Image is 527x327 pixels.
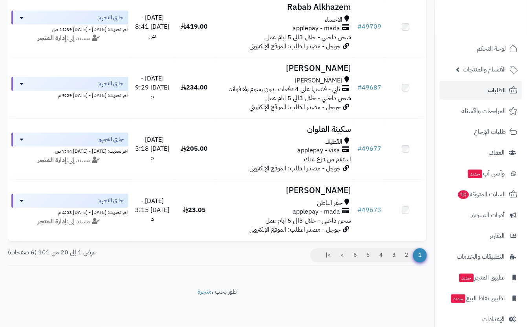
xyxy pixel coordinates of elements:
[5,217,134,227] div: مسند إلى:
[11,91,128,99] div: اخر تحديث: [DATE] - [DATE] 9:29 م
[440,102,522,121] a: المراجعات والأسئلة
[358,83,382,93] a: #49687
[38,217,66,227] strong: إدارة المتجر
[325,15,343,24] span: الاحساء
[358,206,382,215] a: #49673
[477,43,506,54] span: لوحة التحكم
[183,206,206,215] span: 23.05
[490,230,505,241] span: التقارير
[135,13,170,40] span: [DATE] - [DATE] 8:41 ص
[250,225,341,235] span: جوجل - مصدر الطلب: الموقع الإلكتروني
[459,272,505,283] span: تطبيق المتجر
[218,125,351,134] h3: سكينة العلوان
[218,64,351,73] h3: [PERSON_NAME]
[458,190,469,199] span: 10
[440,185,522,204] a: السلات المتروكة10
[304,155,351,164] span: استلام من فرع عنك
[440,81,522,100] a: الطلبات
[2,248,218,258] div: عرض 1 إلى 20 من 101 (6 صفحات)
[135,197,170,224] span: [DATE] - [DATE] 3:15 م
[317,199,343,208] span: حفر الباطن
[358,144,382,154] a: #49677
[250,164,341,174] span: جوجل - مصدر الطلب: الموقع الإلكتروني
[358,206,362,215] span: #
[358,22,362,31] span: #
[413,248,427,263] span: 1
[358,83,362,93] span: #
[38,33,66,43] strong: إدارة المتجر
[361,248,375,263] a: 5
[198,287,212,297] a: متجرة
[400,248,414,263] a: 2
[358,144,362,154] span: #
[135,135,170,163] span: [DATE] - [DATE] 5:18 م
[335,248,349,263] a: >
[374,248,388,263] a: 4
[440,122,522,141] a: طلبات الإرجاع
[490,147,505,158] span: العملاء
[483,314,505,325] span: الإعدادات
[450,293,505,304] span: تطبيق نقاط البيع
[98,14,124,22] span: جاري التجهيز
[440,227,522,245] a: التقارير
[135,74,170,102] span: [DATE] - [DATE] 9:29 م
[11,208,128,216] div: اخر تحديث: [DATE] - [DATE] 4:03 م
[266,33,351,42] span: شحن داخلي - خلال 3الى 5 ايام عمل
[440,247,522,266] a: التطبيقات والخدمات
[471,210,505,221] span: أدوات التسويق
[387,248,401,263] a: 3
[451,294,466,303] span: جديد
[266,94,351,103] span: شحن داخلي - خلال 3الى 5 ايام عمل
[440,39,522,58] a: لوحة التحكم
[5,156,134,165] div: مسند إلى:
[11,147,128,155] div: اخر تحديث: [DATE] - [DATE] 7:44 ص
[474,22,520,38] img: logo-2.png
[457,251,505,262] span: التطبيقات والخدمات
[98,136,124,144] span: جاري التجهيز
[98,80,124,88] span: جاري التجهيز
[181,83,208,93] span: 234.00
[440,268,522,287] a: تطبيق المتجرجديد
[488,85,506,96] span: الطلبات
[181,22,208,31] span: 419.00
[320,248,336,263] a: >|
[38,156,66,165] strong: إدارة المتجر
[462,106,506,117] span: المراجعات والأسئلة
[440,206,522,225] a: أدوات التسويق
[440,289,522,308] a: تطبيق نقاط البيعجديد
[468,170,483,178] span: جديد
[218,186,351,195] h3: [PERSON_NAME]
[266,216,351,226] span: شحن داخلي - خلال 3الى 5 ايام عمل
[440,164,522,183] a: وآتس آبجديد
[295,77,343,86] span: [PERSON_NAME]
[293,24,340,33] span: applepay - mada
[229,85,340,94] span: تابي - قسّمها على 4 دفعات بدون رسوم ولا فوائد
[181,144,208,154] span: 205.00
[98,197,124,205] span: جاري التجهيز
[440,143,522,162] a: العملاء
[325,138,343,147] span: القطيف
[457,189,506,200] span: السلات المتروكة
[459,274,474,282] span: جديد
[11,25,128,33] div: اخر تحديث: [DATE] - [DATE] 11:39 ص
[348,248,362,263] a: 6
[358,22,382,31] a: #49709
[250,103,341,112] span: جوجل - مصدر الطلب: الموقع الإلكتروني
[474,126,506,137] span: طلبات الإرجاع
[218,3,351,12] h3: Rabab Alkhazem
[293,208,340,217] span: applepay - mada
[298,146,340,155] span: applepay - visa
[467,168,505,179] span: وآتس آب
[5,34,134,43] div: مسند إلى:
[250,42,341,51] span: جوجل - مصدر الطلب: الموقع الإلكتروني
[463,64,506,75] span: الأقسام والمنتجات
